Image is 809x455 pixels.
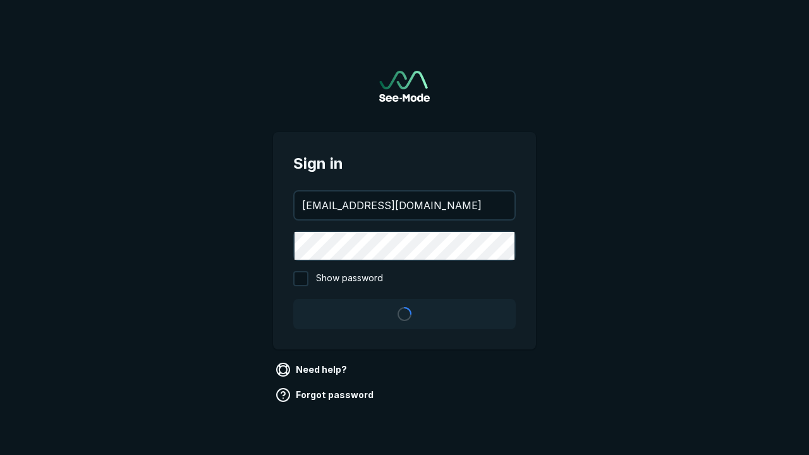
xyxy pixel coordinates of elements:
input: your@email.com [295,191,514,219]
a: Need help? [273,360,352,380]
a: Go to sign in [379,71,430,102]
span: Show password [316,271,383,286]
a: Forgot password [273,385,379,405]
img: See-Mode Logo [379,71,430,102]
span: Sign in [293,152,516,175]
